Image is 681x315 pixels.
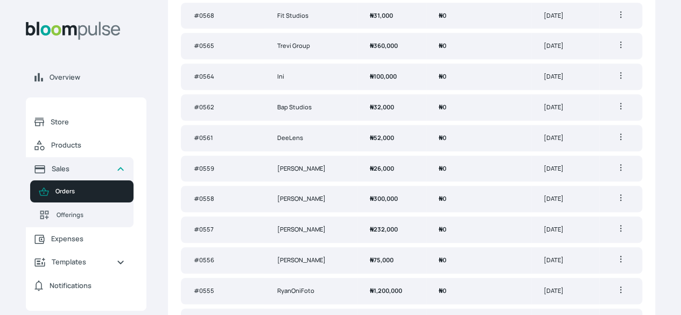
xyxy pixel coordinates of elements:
td: [PERSON_NAME] [264,247,356,274]
span: Overview [50,72,138,82]
td: # 0559 [181,156,264,182]
span: 31,000 [370,11,393,19]
span: ₦ [439,41,443,50]
span: ₦ [370,164,374,172]
span: Expenses [51,234,125,244]
a: Orders [30,180,134,202]
td: Fit Studios [264,3,356,29]
span: ₦ [370,134,374,142]
a: Offerings [30,202,134,227]
td: [DATE] [531,247,599,274]
span: ₦ [370,72,374,80]
a: Store [26,110,134,134]
td: [DATE] [531,216,599,243]
span: ₦ [370,11,374,19]
span: 0 [439,134,446,142]
a: Notifications [26,274,134,298]
td: [DATE] [531,3,599,29]
span: 0 [439,41,446,50]
a: Expenses [26,227,134,250]
a: Products [26,134,134,157]
span: ₦ [439,72,443,80]
span: 1,200,000 [370,286,402,295]
td: Ini [264,64,356,90]
img: Bloom Logo [26,22,121,40]
span: ₦ [370,41,374,50]
span: ₦ [439,256,443,264]
td: DeeLens [264,125,356,151]
span: ₦ [439,164,443,172]
span: 0 [439,103,446,111]
td: [DATE] [531,94,599,121]
span: ₦ [370,194,374,202]
span: ₦ [370,225,374,233]
span: ₦ [370,256,374,264]
span: 32,000 [370,103,394,111]
td: [PERSON_NAME] [264,216,356,243]
td: [DATE] [531,186,599,212]
span: 0 [439,194,446,202]
span: 0 [439,286,446,295]
span: ₦ [439,194,443,202]
td: Bap Studios [264,94,356,121]
td: # 0562 [181,94,264,121]
td: [DATE] [531,64,599,90]
span: 26,000 [370,164,394,172]
a: Overview [26,66,146,89]
span: 360,000 [370,41,398,50]
a: Templates [26,250,134,274]
td: # 0561 [181,125,264,151]
span: Offerings [57,211,125,220]
span: ₦ [439,11,443,19]
span: 75,000 [370,256,394,264]
span: ₦ [439,103,443,111]
span: Store [51,117,125,127]
span: ₦ [439,286,443,295]
span: ₦ [439,225,443,233]
td: # 0555 [181,278,264,304]
span: Notifications [50,281,92,291]
td: # 0556 [181,247,264,274]
span: 0 [439,72,446,80]
td: # 0564 [181,64,264,90]
span: Sales [52,164,108,174]
span: 100,000 [370,72,397,80]
td: # 0565 [181,33,264,59]
span: ₦ [370,286,374,295]
td: [PERSON_NAME] [264,156,356,182]
span: Products [51,140,125,150]
span: 0 [439,11,446,19]
span: Orders [55,187,125,196]
span: 232,000 [370,225,398,233]
td: # 0558 [181,186,264,212]
span: ₦ [439,134,443,142]
span: Templates [52,257,108,267]
span: ₦ [370,103,374,111]
td: [DATE] [531,156,599,182]
td: [DATE] [531,278,599,304]
td: # 0568 [181,3,264,29]
td: # 0557 [181,216,264,243]
td: [DATE] [531,33,599,59]
td: [DATE] [531,125,599,151]
span: 300,000 [370,194,398,202]
span: 52,000 [370,134,394,142]
a: Sales [26,157,134,180]
span: 0 [439,256,446,264]
td: [PERSON_NAME] [264,186,356,212]
span: 0 [439,164,446,172]
td: RyanOniFoto [264,278,356,304]
td: Trevi Group [264,33,356,59]
span: 0 [439,225,446,233]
